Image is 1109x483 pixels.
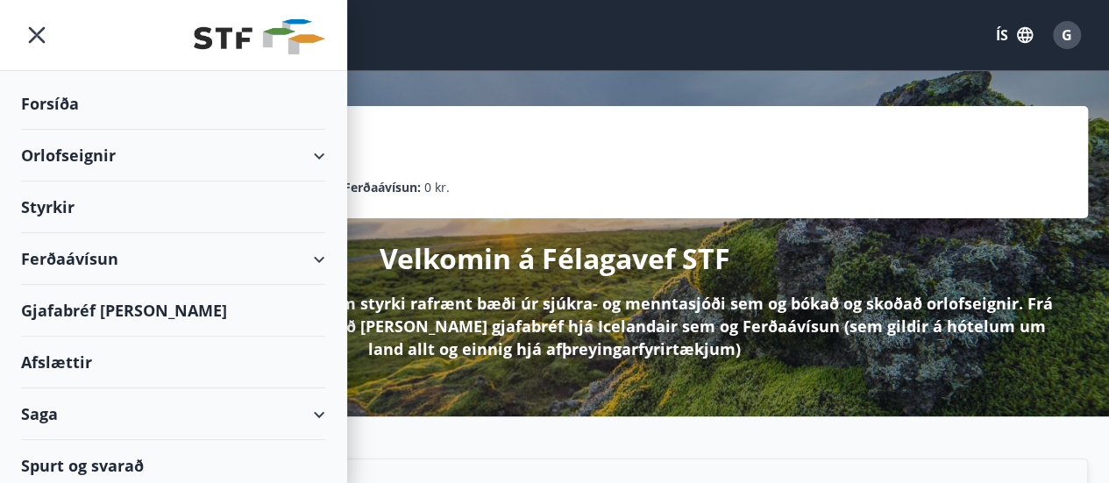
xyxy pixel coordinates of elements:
div: Gjafabréf [PERSON_NAME] [21,285,325,337]
p: Ferðaávísun : [344,178,421,197]
div: Orlofseignir [21,130,325,181]
div: Styrkir [21,181,325,233]
p: Velkomin á Félagavef STF [380,239,730,278]
button: menu [21,19,53,51]
div: Saga [21,388,325,440]
p: Hér á Félagavefnum getur þú sótt um styrki rafrænt bæði úr sjúkra- og menntasjóði sem og bókað og... [49,292,1060,360]
div: Forsíða [21,78,325,130]
span: G [1062,25,1072,45]
button: ÍS [986,19,1042,51]
div: Ferðaávísun [21,233,325,285]
div: Afslættir [21,337,325,388]
img: union_logo [194,19,325,54]
button: G [1046,14,1088,56]
span: 0 kr. [424,178,450,197]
